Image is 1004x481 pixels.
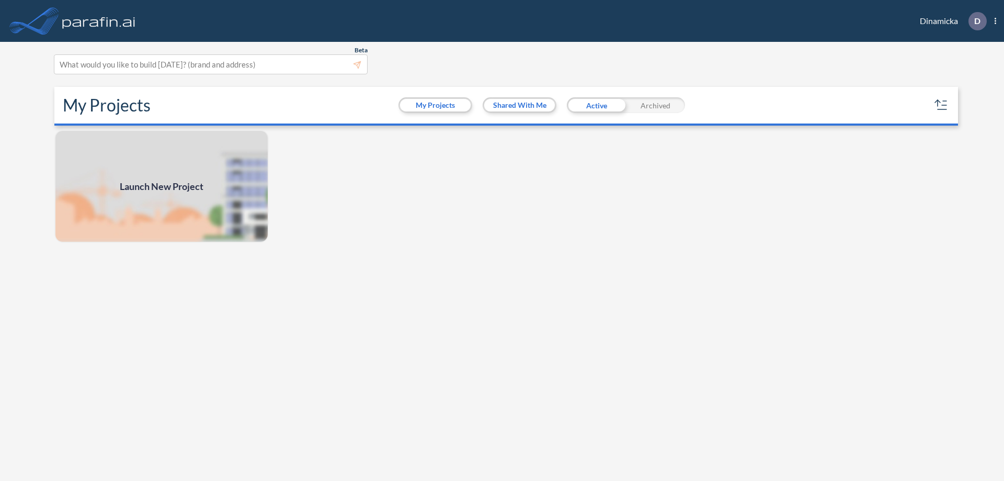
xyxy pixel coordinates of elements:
[904,12,996,30] div: Dinamicka
[54,130,269,243] img: add
[484,99,555,111] button: Shared With Me
[626,97,685,113] div: Archived
[120,180,203,194] span: Launch New Project
[54,130,269,243] a: Launch New Project
[974,16,980,26] p: D
[400,99,471,111] button: My Projects
[567,97,626,113] div: Active
[63,95,151,115] h2: My Projects
[60,10,138,31] img: logo
[933,97,950,114] button: sort
[355,46,368,54] span: Beta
